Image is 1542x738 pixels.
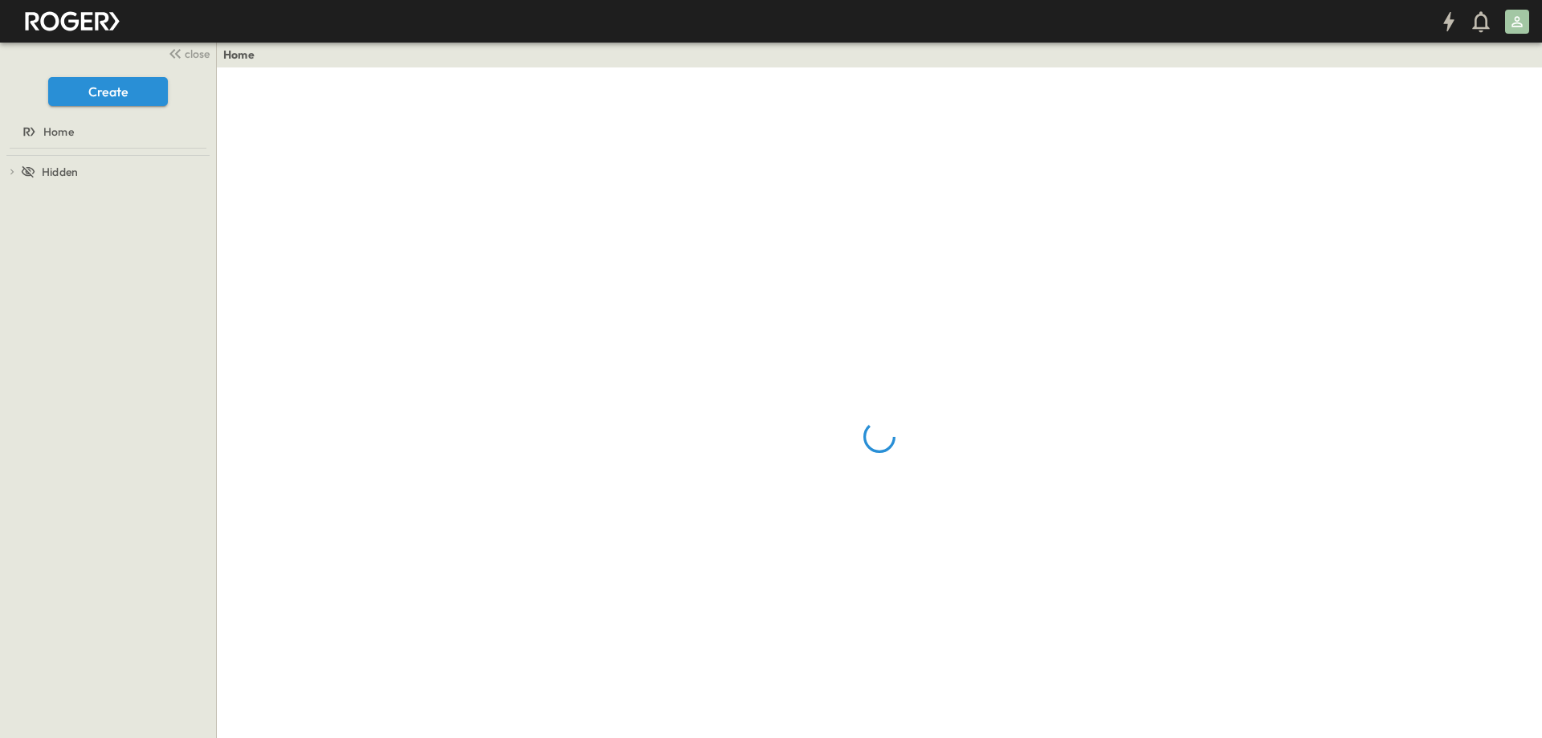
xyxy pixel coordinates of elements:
[223,47,264,63] nav: breadcrumbs
[42,164,78,180] span: Hidden
[43,124,74,140] span: Home
[48,77,168,106] button: Create
[223,47,255,63] a: Home
[185,46,210,62] span: close
[161,42,213,64] button: close
[3,120,210,143] a: Home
